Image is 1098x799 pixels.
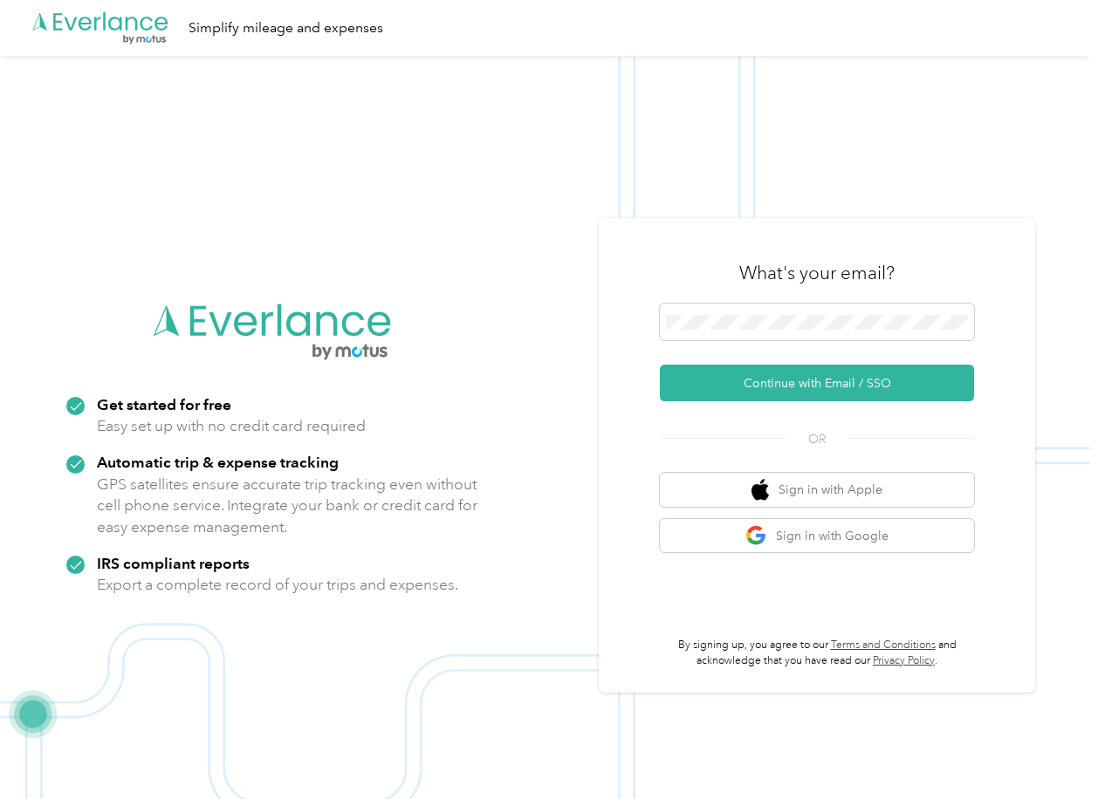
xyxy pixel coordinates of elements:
p: Easy set up with no credit card required [97,415,366,437]
iframe: Everlance-gr Chat Button Frame [1000,701,1098,799]
a: Terms and Conditions [831,639,936,652]
a: Privacy Policy [873,654,935,667]
p: By signing up, you agree to our and acknowledge that you have read our . [660,638,974,668]
span: OR [786,430,848,448]
button: google logoSign in with Google [660,519,974,553]
button: Continue with Email / SSO [660,365,974,401]
p: GPS satellites ensure accurate trip tracking even without cell phone service. Integrate your bank... [97,474,478,538]
p: Export a complete record of your trips and expenses. [97,574,458,596]
strong: IRS compliant reports [97,554,250,572]
strong: Get started for free [97,395,231,413]
h3: What's your email? [739,261,895,285]
img: google logo [745,525,767,547]
img: apple logo [751,479,769,501]
strong: Automatic trip & expense tracking [97,453,339,471]
div: Simplify mileage and expenses [189,17,383,39]
button: apple logoSign in with Apple [660,473,974,507]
